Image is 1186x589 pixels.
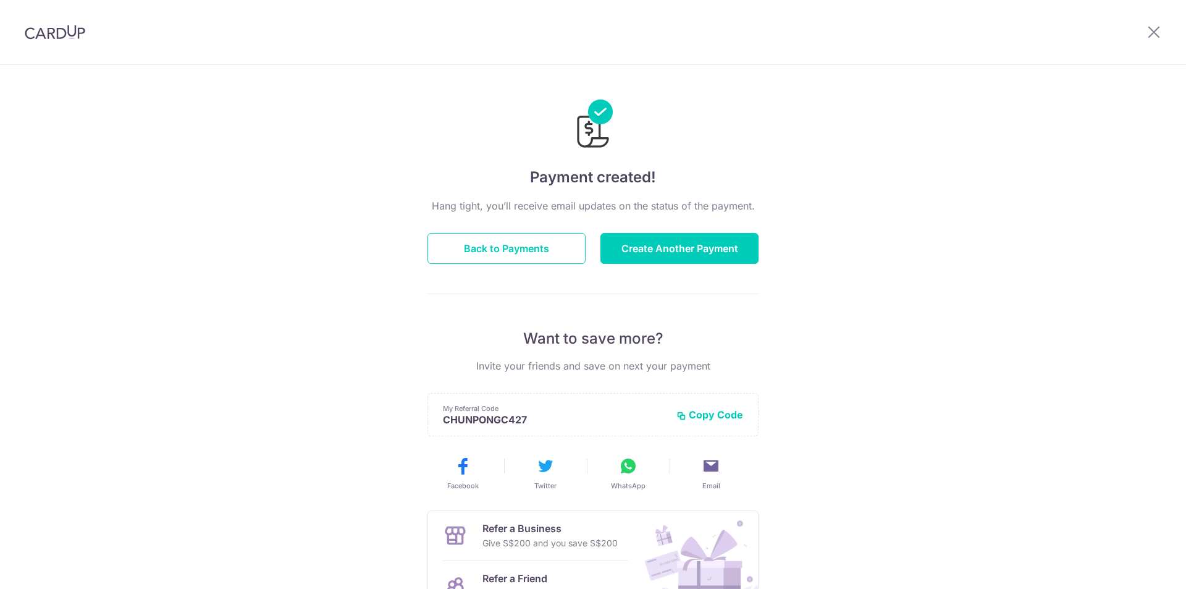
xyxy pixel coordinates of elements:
[447,481,479,491] span: Facebook
[427,198,759,213] p: Hang tight, you’ll receive email updates on the status of the payment.
[427,358,759,373] p: Invite your friends and save on next your payment
[427,166,759,189] h4: Payment created!
[482,571,607,586] p: Refer a Friend
[427,329,759,349] p: Want to save more?
[600,233,759,264] button: Create Another Payment
[534,481,557,491] span: Twitter
[509,456,582,491] button: Twitter
[482,521,618,536] p: Refer a Business
[25,25,85,40] img: CardUp
[482,536,618,551] p: Give S$200 and you save S$200
[592,456,665,491] button: WhatsApp
[676,409,743,421] button: Copy Code
[426,456,499,491] button: Facebook
[573,100,613,151] img: Payments
[611,481,646,491] span: WhatsApp
[675,456,747,491] button: Email
[443,413,667,426] p: CHUNPONGC427
[702,481,720,491] span: Email
[1107,552,1174,583] iframe: Opens a widget where you can find more information
[443,404,667,413] p: My Referral Code
[427,233,586,264] button: Back to Payments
